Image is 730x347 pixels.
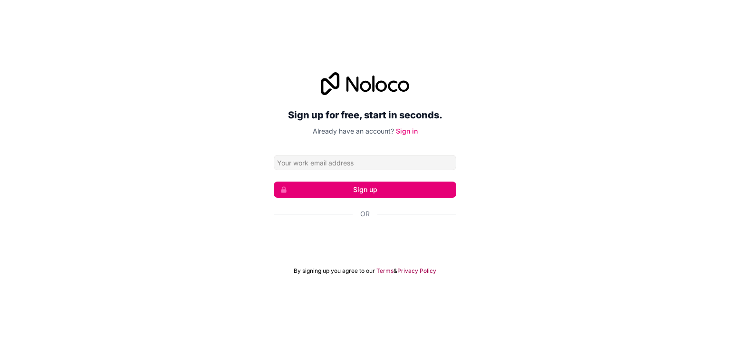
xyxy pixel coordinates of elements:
span: Or [360,209,370,219]
a: Sign in [396,127,418,135]
button: Sign up [274,182,456,198]
iframe: Intercom notifications message [540,276,730,342]
h2: Sign up for free, start in seconds. [274,106,456,124]
span: By signing up you agree to our [294,267,375,275]
iframe: Дугме Пријављивање помоћу Google-а [269,229,461,250]
input: Email address [274,155,456,170]
span: & [394,267,397,275]
a: Privacy Policy [397,267,436,275]
a: Terms [376,267,394,275]
span: Already have an account? [313,127,394,135]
